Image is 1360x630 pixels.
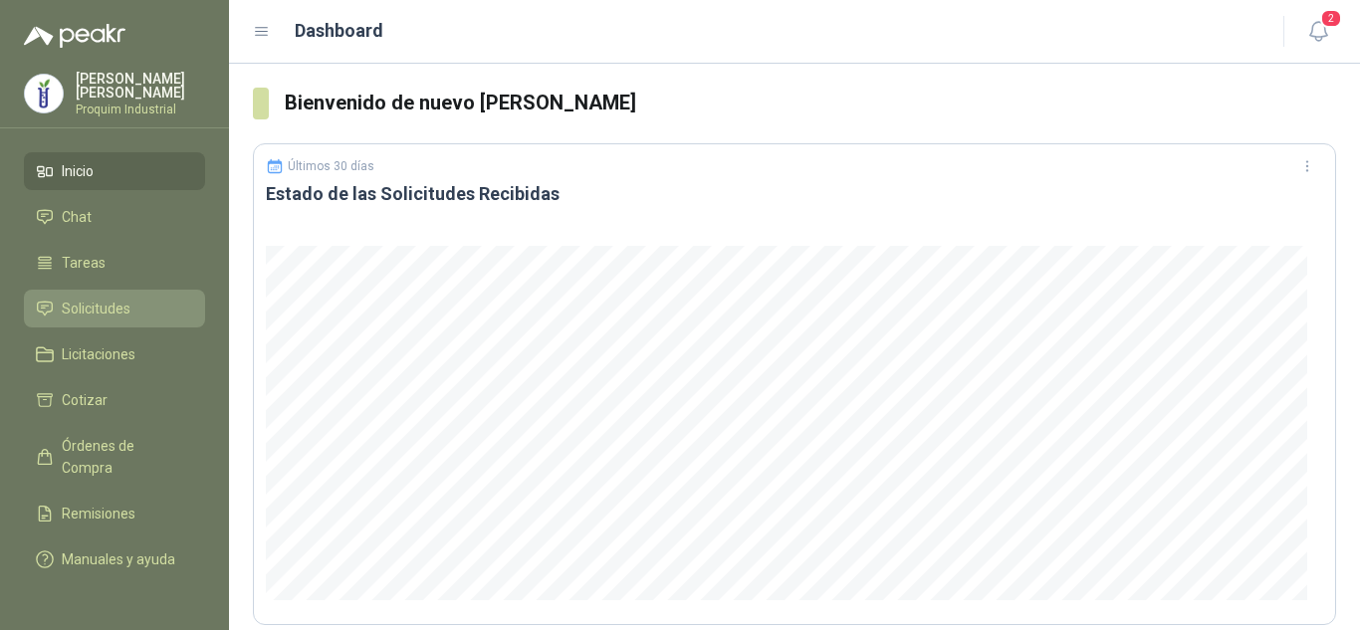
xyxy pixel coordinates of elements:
span: Tareas [62,252,106,274]
img: Company Logo [25,75,63,112]
span: Órdenes de Compra [62,435,186,479]
a: Órdenes de Compra [24,427,205,487]
a: Chat [24,198,205,236]
h1: Dashboard [295,17,383,45]
h3: Estado de las Solicitudes Recibidas [266,182,1323,206]
a: Manuales y ayuda [24,540,205,578]
span: Solicitudes [62,298,130,319]
span: Licitaciones [62,343,135,365]
a: Tareas [24,244,205,282]
button: 2 [1300,14,1336,50]
h3: Bienvenido de nuevo [PERSON_NAME] [285,88,1336,118]
span: 2 [1320,9,1342,28]
a: Remisiones [24,495,205,532]
p: Últimos 30 días [288,159,374,173]
p: Proquim Industrial [76,104,205,115]
p: [PERSON_NAME] [PERSON_NAME] [76,72,205,100]
img: Logo peakr [24,24,125,48]
span: Manuales y ayuda [62,548,175,570]
a: Solicitudes [24,290,205,327]
span: Remisiones [62,503,135,525]
a: Cotizar [24,381,205,419]
span: Chat [62,206,92,228]
span: Cotizar [62,389,108,411]
a: Inicio [24,152,205,190]
a: Licitaciones [24,335,205,373]
span: Inicio [62,160,94,182]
